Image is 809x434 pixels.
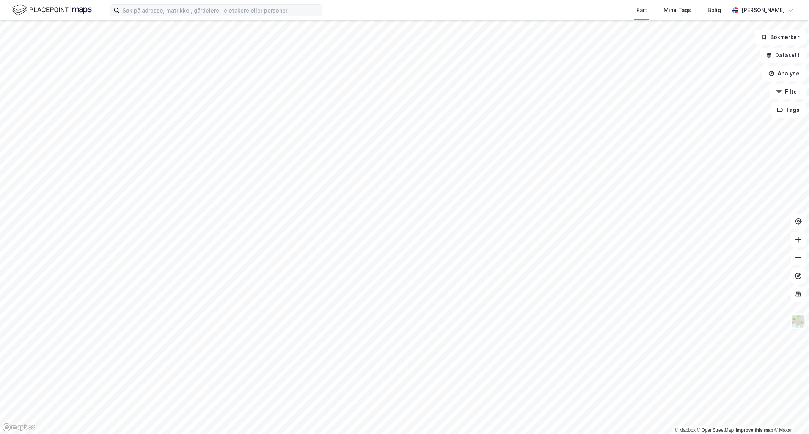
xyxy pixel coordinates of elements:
[741,6,785,15] div: [PERSON_NAME]
[771,102,806,118] button: Tags
[791,314,806,329] img: Z
[771,398,809,434] div: Kontrollprogram for chat
[636,6,647,15] div: Kart
[664,6,691,15] div: Mine Tags
[762,66,806,81] button: Analyse
[771,398,809,434] iframe: Chat Widget
[736,428,773,433] a: Improve this map
[12,3,92,17] img: logo.f888ab2527a4732fd821a326f86c7f29.svg
[697,428,734,433] a: OpenStreetMap
[760,48,806,63] button: Datasett
[770,84,806,99] button: Filter
[675,428,696,433] a: Mapbox
[2,423,36,432] a: Mapbox homepage
[119,5,322,16] input: Søk på adresse, matrikkel, gårdeiere, leietakere eller personer
[755,30,806,45] button: Bokmerker
[708,6,721,15] div: Bolig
